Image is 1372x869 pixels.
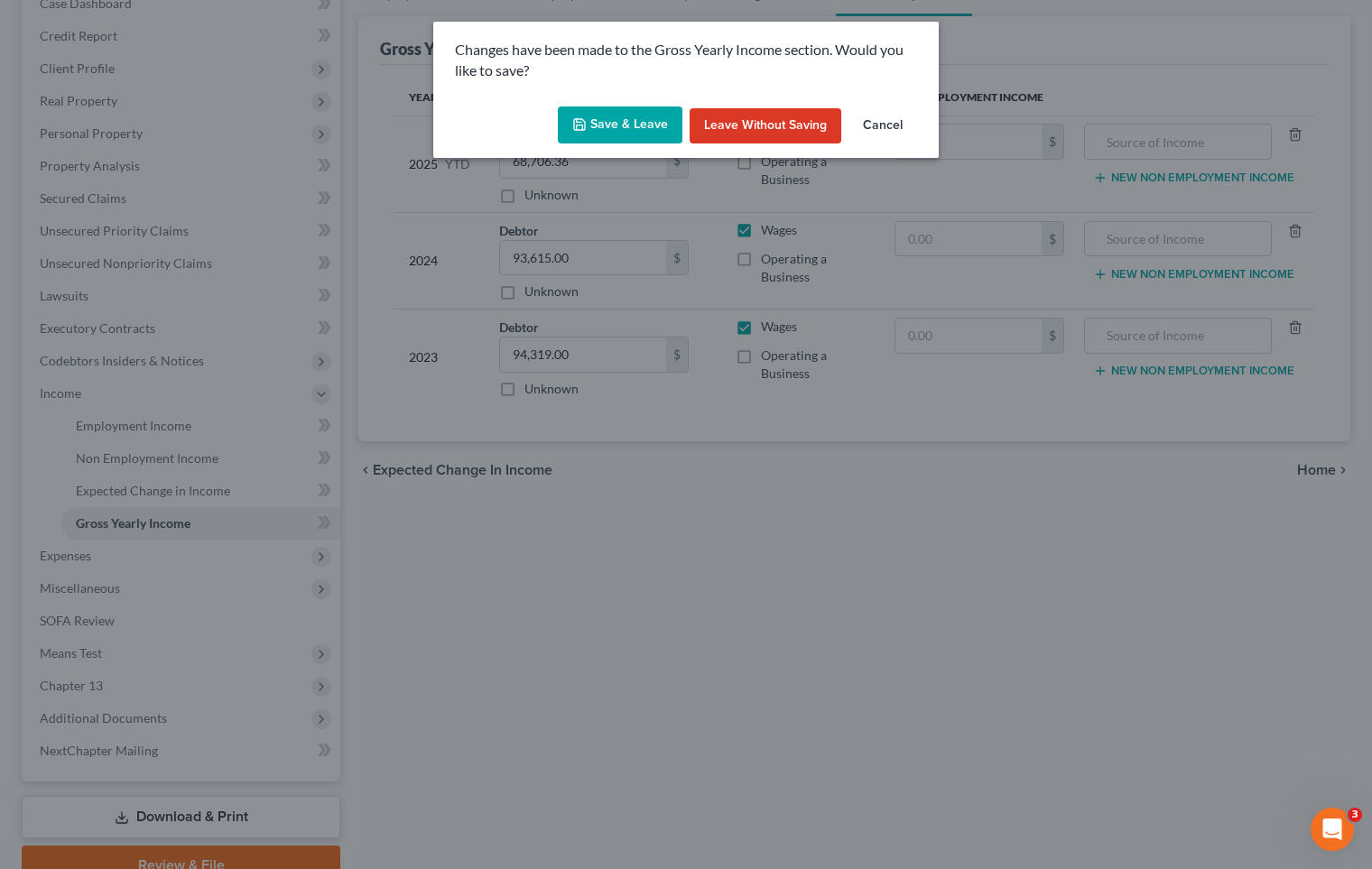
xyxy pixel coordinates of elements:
[558,106,682,144] button: Save & Leave
[848,108,917,144] button: Cancel
[1311,808,1354,851] iframe: Intercom live chat
[690,108,841,144] button: Leave without Saving
[455,40,917,81] p: Changes have been made to the Gross Yearly Income section. Would you like to save?
[1348,808,1362,822] span: 3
